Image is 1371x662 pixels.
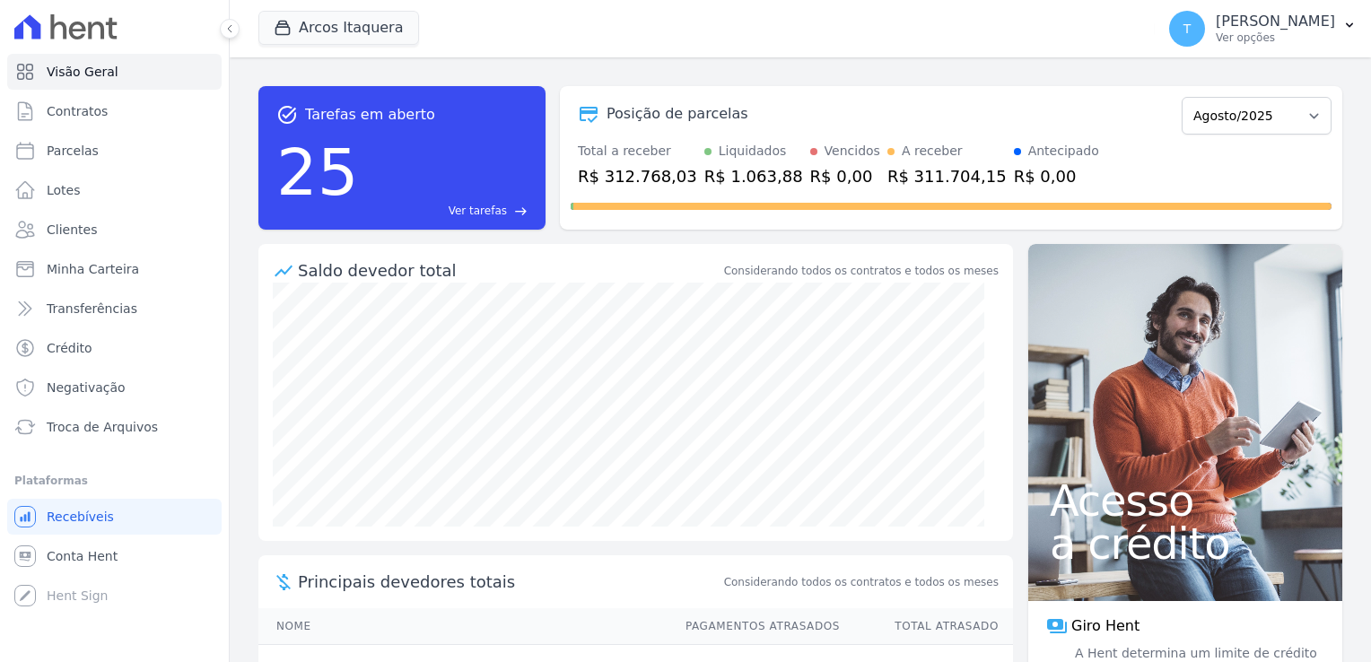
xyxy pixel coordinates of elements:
[7,499,222,535] a: Recebíveis
[1216,13,1335,30] p: [PERSON_NAME]
[298,570,720,594] span: Principais devedores totais
[1155,4,1371,54] button: T [PERSON_NAME] Ver opções
[366,203,528,219] a: Ver tarefas east
[1071,615,1140,637] span: Giro Hent
[7,291,222,327] a: Transferências
[668,608,841,645] th: Pagamentos Atrasados
[47,260,139,278] span: Minha Carteira
[1183,22,1192,35] span: T
[7,330,222,366] a: Crédito
[14,470,214,492] div: Plataformas
[276,104,298,126] span: task_alt
[1216,30,1335,45] p: Ver opções
[47,339,92,357] span: Crédito
[7,251,222,287] a: Minha Carteira
[1050,522,1321,565] span: a crédito
[1050,479,1321,522] span: Acesso
[578,142,697,161] div: Total a receber
[7,172,222,208] a: Lotes
[7,538,222,574] a: Conta Hent
[902,142,963,161] div: A receber
[47,102,108,120] span: Contratos
[47,547,118,565] span: Conta Hent
[47,142,99,160] span: Parcelas
[47,181,81,199] span: Lotes
[305,104,435,126] span: Tarefas em aberto
[578,164,697,188] div: R$ 312.768,03
[47,300,137,318] span: Transferências
[514,205,528,218] span: east
[7,212,222,248] a: Clientes
[719,142,787,161] div: Liquidados
[1028,142,1099,161] div: Antecipado
[298,258,720,283] div: Saldo devedor total
[7,54,222,90] a: Visão Geral
[1014,164,1099,188] div: R$ 0,00
[47,221,97,239] span: Clientes
[607,103,748,125] div: Posição de parcelas
[258,608,668,645] th: Nome
[47,63,118,81] span: Visão Geral
[810,164,880,188] div: R$ 0,00
[841,608,1013,645] th: Total Atrasado
[7,370,222,405] a: Negativação
[276,126,359,219] div: 25
[825,142,880,161] div: Vencidos
[47,508,114,526] span: Recebíveis
[7,133,222,169] a: Parcelas
[704,164,803,188] div: R$ 1.063,88
[724,574,999,590] span: Considerando todos os contratos e todos os meses
[887,164,1007,188] div: R$ 311.704,15
[449,203,507,219] span: Ver tarefas
[7,409,222,445] a: Troca de Arquivos
[47,379,126,396] span: Negativação
[258,11,419,45] button: Arcos Itaquera
[724,263,999,279] div: Considerando todos os contratos e todos os meses
[7,93,222,129] a: Contratos
[47,418,158,436] span: Troca de Arquivos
